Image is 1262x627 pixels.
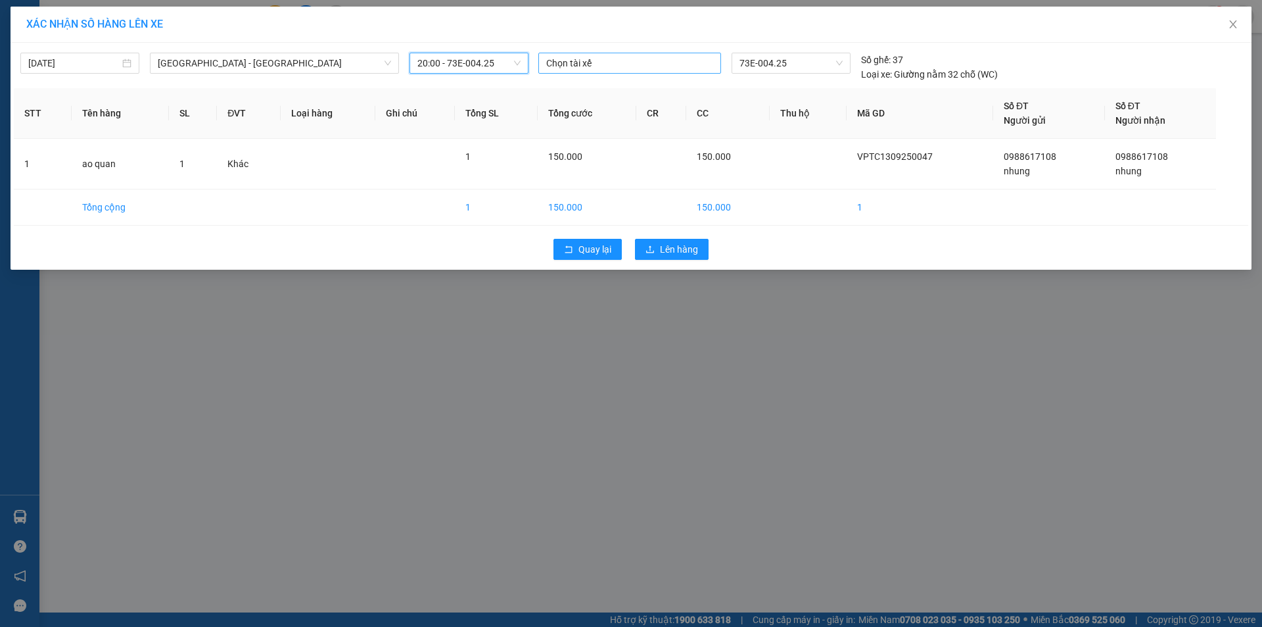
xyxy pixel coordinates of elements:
td: Tổng cộng [72,189,170,226]
th: Thu hộ [770,88,847,139]
th: SL [169,88,217,139]
span: Quay lại [578,242,611,257]
span: XÁC NHẬN SỐ HÀNG LÊN XE [26,18,163,30]
span: 0988617108 [1004,151,1056,162]
td: 1 [14,139,72,189]
span: 1 [465,151,471,162]
button: rollbackQuay lại [553,239,622,260]
span: 150.000 [548,151,582,162]
span: 73E-004.25 [739,53,842,73]
span: close [1228,19,1238,30]
div: Giường nằm 32 chỗ (WC) [861,67,998,82]
th: Tổng SL [455,88,538,139]
span: nhung [1115,166,1142,176]
span: 20:00 - 73E-004.25 [417,53,521,73]
th: Tên hàng [72,88,170,139]
td: 150.000 [538,189,636,226]
span: Hà Nội - Quảng Bình [158,53,391,73]
span: upload [645,245,655,255]
th: Tổng cước [538,88,636,139]
span: down [384,59,392,67]
span: VPTC1309250047 [857,151,933,162]
span: 1 [179,159,185,169]
span: Số ĐT [1004,101,1029,111]
button: uploadLên hàng [635,239,709,260]
td: 1 [847,189,993,226]
span: 150.000 [697,151,731,162]
td: Khác [217,139,281,189]
span: Lên hàng [660,242,698,257]
span: Số ĐT [1115,101,1140,111]
div: 37 [861,53,903,67]
span: Người gửi [1004,115,1046,126]
button: Close [1215,7,1251,43]
th: Ghi chú [375,88,455,139]
span: Loại xe: [861,67,892,82]
span: Số ghế: [861,53,891,67]
th: ĐVT [217,88,281,139]
th: CR [636,88,686,139]
span: Người nhận [1115,115,1165,126]
th: Mã GD [847,88,993,139]
td: 150.000 [686,189,770,226]
td: ao quan [72,139,170,189]
td: 1 [455,189,538,226]
span: rollback [564,245,573,255]
span: 0988617108 [1115,151,1168,162]
th: Loại hàng [281,88,375,139]
input: 13/09/2025 [28,56,120,70]
th: STT [14,88,72,139]
span: nhung [1004,166,1030,176]
th: CC [686,88,770,139]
